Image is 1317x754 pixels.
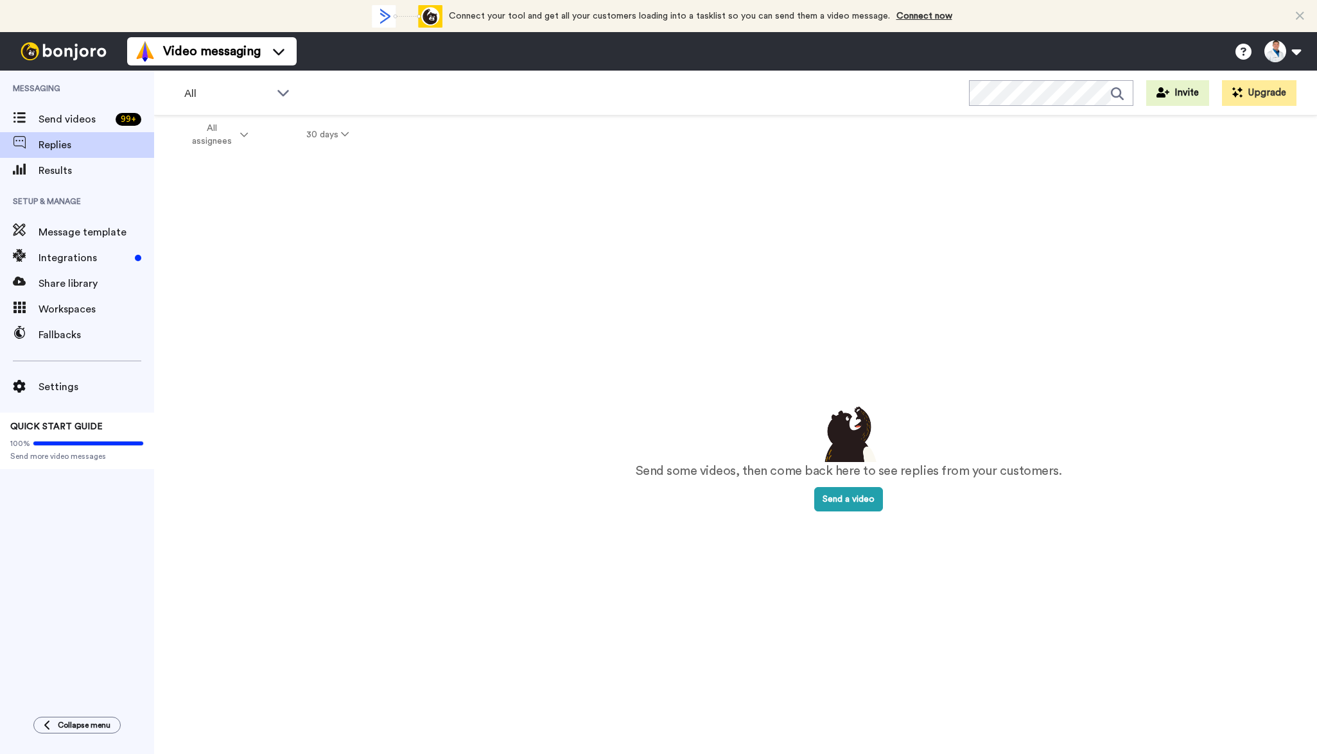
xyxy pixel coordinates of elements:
[39,112,110,127] span: Send videos
[1146,80,1209,106] button: Invite
[39,302,154,317] span: Workspaces
[39,379,154,395] span: Settings
[58,720,110,730] span: Collapse menu
[1222,80,1296,106] button: Upgrade
[39,327,154,343] span: Fallbacks
[39,225,154,240] span: Message template
[15,42,112,60] img: bj-logo-header-white.svg
[814,495,883,504] a: Send a video
[39,276,154,291] span: Share library
[10,422,103,431] span: QUICK START GUIDE
[116,113,141,126] div: 99 +
[186,122,238,148] span: All assignees
[163,42,261,60] span: Video messaging
[449,12,890,21] span: Connect your tool and get all your customers loading into a tasklist so you can send them a video...
[184,86,270,101] span: All
[10,438,30,449] span: 100%
[39,163,154,178] span: Results
[157,117,277,153] button: All assignees
[277,123,378,146] button: 30 days
[10,451,144,461] span: Send more video messages
[33,717,121,733] button: Collapse menu
[817,403,881,462] img: results-emptystates.png
[135,41,155,62] img: vm-color.svg
[39,250,130,266] span: Integrations
[39,137,154,153] span: Replies
[896,12,952,21] a: Connect now
[814,487,883,511] button: Send a video
[372,5,442,28] div: animation
[636,462,1062,481] p: Send some videos, then come back here to see replies from your customers.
